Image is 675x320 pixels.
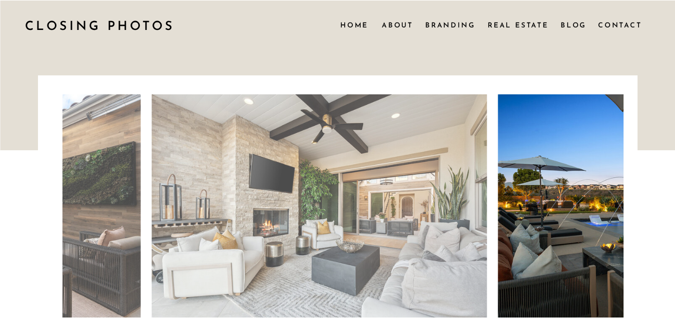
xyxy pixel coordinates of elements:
a: Contact [598,19,641,30]
a: CLOSING PHOTOS [25,15,184,34]
a: About [382,19,412,30]
a: Blog [561,19,588,30]
a: Home [340,19,368,30]
a: Real Estate [488,19,551,30]
a: Branding [425,19,476,30]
